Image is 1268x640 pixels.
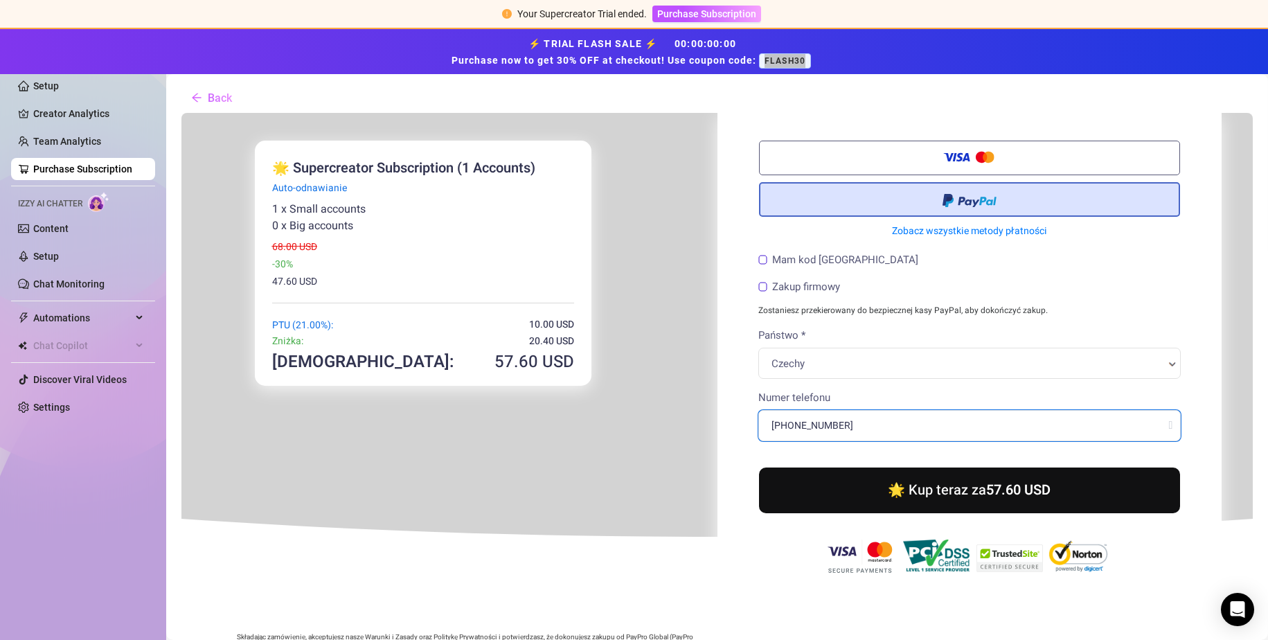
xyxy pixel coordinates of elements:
span: exclamation-circle [502,9,512,19]
i: .00 [359,204,373,219]
label: Zakup firmowy [577,169,659,179]
a: Settings [33,402,70,413]
span: Your Supercreator Trial ended. [517,8,647,19]
div: Zostaniesz przekierowany do bezpiecznej kasy PayPal, aby dokończyć zakup. [566,191,1010,204]
span: (bezpłatny) [412,578,447,587]
span: Automations [33,307,132,329]
label: Mam kod [GEOGRAPHIC_DATA] [577,142,737,152]
span: 10 [348,204,373,219]
span: PTU (21.00%): [91,205,152,220]
a: Warunki zwrotu Kosztów [202,605,298,619]
a: Team Analytics [33,136,101,147]
span: 57 [313,237,357,261]
span: [DEMOGRAPHIC_DATA]: [91,237,272,261]
div: -30 [91,144,105,159]
span: USD [375,204,393,219]
span: USD [375,221,393,235]
p: 24/7 Wsparcie telefoniczne dotyczące problemów z płatnościami on-line: [121,578,346,587]
div: % [91,144,387,159]
span: arrow-left [191,92,202,103]
button: 🌟 Kup teraz za57.60 USD [578,355,999,400]
a: Zobacz wszystkie metody płatności [578,111,999,125]
button: Back [180,84,243,112]
p: Skontaktuj się z naszym , aby uzyskać więcej informacji o płatności i dostawie. Proszę podać nume... [49,555,519,576]
button: Purchase Subscription [652,6,761,22]
a: Chat Monitoring [33,278,105,290]
a: Discover Viral Videos [33,374,127,385]
b: + [PHONE_NUMBER] [347,578,411,587]
div: 🌟 Supercreator Subscription (1 Accounts) [91,48,387,62]
span: 20 [348,221,373,235]
span: © PayPro Global, Inc. [418,605,519,619]
span: 68 [91,127,116,141]
i: .00 [102,127,116,141]
a: Setup [33,251,59,262]
p: Po zrealizowaniu transakcji twoje informacje kontaktowe zostaną udostępnione sprzedawcy produktu ... [49,542,519,553]
span: FLASH30 [759,53,811,69]
a: Centrum obsługi klienta [201,555,275,565]
strong: ⚡ TRIAL FLASH SALE ⚡ [452,38,816,66]
b: + [PHONE_NUMBER] [222,588,286,598]
span: (międzynarodowy) [287,588,346,598]
img: Chat Copilot [18,341,27,350]
span: 57.60 USD [805,367,869,387]
span: 2025 [500,605,519,619]
strong: Purchase now to get 30% OFF at checkout! Use coupon code: [452,55,759,66]
span: Purchase Subscription [657,8,756,19]
a: Content [33,223,69,234]
span: Back [208,91,232,105]
a: Setup [33,80,59,91]
span: Czechy [590,244,981,258]
span: 47 [91,161,116,176]
img: AI Chatter [88,192,109,212]
span: USD [118,127,136,141]
a: Czechy [590,244,999,262]
a: Purchase Subscription [652,8,761,19]
span: Auto-odnawianie [91,68,166,82]
span: thunderbolt [18,312,29,323]
i: .60 [332,237,357,261]
p: Składając zamówienie, akceptujesz nasze Warunki i Zasady oraz Politykę Prywatności i potwierdzasz... [49,519,519,540]
i: .60 [102,161,116,176]
span: Izzy AI Chatter [18,197,82,211]
div: Open Intercom Messenger [1221,593,1254,626]
span: USD [118,161,136,176]
a: Polityka Prywatności [48,605,130,619]
label: Numer telefonu [577,277,649,293]
div: 1 x Small accounts 0 x Big accounts [91,88,387,121]
span: USD [361,237,393,261]
span: Zniżka: [91,221,122,235]
i: .40 [359,221,373,235]
a: Creator Analytics [33,103,144,125]
span: 00 : 00 : 00 : 00 [675,38,736,49]
a: Purchase Subscription [33,163,132,175]
label: Państwo * [577,215,624,231]
span: Chat Copilot [33,335,132,357]
a: Zasady i Warunki [132,605,199,619]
